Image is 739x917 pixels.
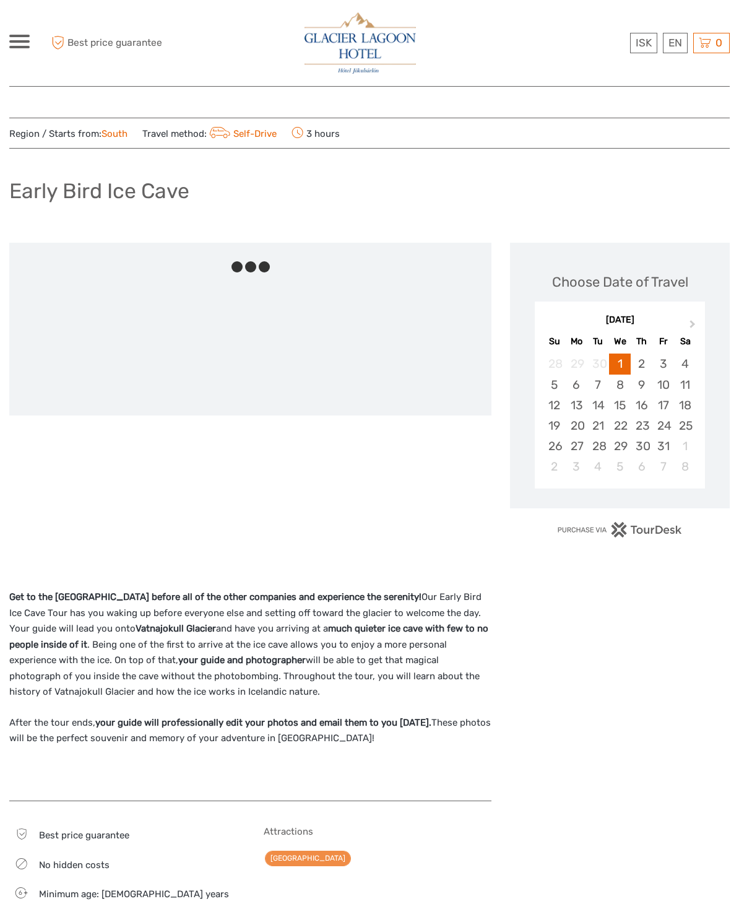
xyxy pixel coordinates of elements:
[631,395,652,415] div: Choose Thursday, October 16th, 2025
[566,456,587,477] div: Choose Monday, November 3rd, 2025
[684,317,704,337] button: Next Month
[652,415,674,436] div: Choose Friday, October 24th, 2025
[631,415,652,436] div: Choose Thursday, October 23rd, 2025
[543,333,565,350] div: Su
[587,436,609,456] div: Choose Tuesday, October 28th, 2025
[265,851,351,866] a: [GEOGRAPHIC_DATA]
[663,33,688,53] div: EN
[609,456,631,477] div: Choose Wednesday, November 5th, 2025
[587,395,609,415] div: Choose Tuesday, October 14th, 2025
[305,12,416,74] img: 2790-86ba44ba-e5e5-4a53-8ab7-28051417b7bc_logo_big.jpg
[48,33,189,53] span: Best price guarantee
[535,314,705,327] div: [DATE]
[557,522,683,537] img: PurchaseViaTourDesk.png
[566,333,587,350] div: Mo
[587,375,609,395] div: Choose Tuesday, October 7th, 2025
[9,623,488,650] strong: much quieter ice cave with few to no people inside of it
[9,715,491,747] p: After the tour ends, These photos will be the perfect souvenir and memory of your adventure in [G...
[142,124,277,142] span: Travel method:
[587,333,609,350] div: Tu
[543,436,565,456] div: Choose Sunday, October 26th, 2025
[39,859,110,871] span: No hidden costs
[674,436,696,456] div: Choose Saturday, November 1st, 2025
[543,456,565,477] div: Choose Sunday, November 2nd, 2025
[652,456,674,477] div: Choose Friday, November 7th, 2025
[631,456,652,477] div: Choose Thursday, November 6th, 2025
[292,124,340,142] span: 3 hours
[631,354,652,374] div: Choose Thursday, October 2nd, 2025
[674,375,696,395] div: Choose Saturday, October 11th, 2025
[652,436,674,456] div: Choose Friday, October 31st, 2025
[136,623,216,634] strong: Vatnajokull Glacier
[652,354,674,374] div: Choose Friday, October 3rd, 2025
[609,333,631,350] div: We
[674,415,696,436] div: Choose Saturday, October 25th, 2025
[714,37,724,49] span: 0
[9,589,491,700] p: Our Early Bird Ice Cave Tour has you waking up before everyone else and setting off toward the gl...
[652,395,674,415] div: Choose Friday, October 17th, 2025
[652,375,674,395] div: Choose Friday, October 10th, 2025
[674,333,696,350] div: Sa
[631,436,652,456] div: Choose Thursday, October 30th, 2025
[95,717,431,728] strong: your guide will professionally edit your photos and email them to you [DATE].
[9,591,421,602] strong: Get to the [GEOGRAPHIC_DATA] before all of the other companies and experience the serenity!
[674,354,696,374] div: Choose Saturday, October 4th, 2025
[207,128,277,139] a: Self-Drive
[631,333,652,350] div: Th
[566,395,587,415] div: Choose Monday, October 13th, 2025
[11,889,29,897] span: 6
[9,128,127,141] span: Region / Starts from:
[39,889,229,900] span: Minimum age: [DEMOGRAPHIC_DATA] years
[587,456,609,477] div: Choose Tuesday, November 4th, 2025
[566,375,587,395] div: Choose Monday, October 6th, 2025
[674,395,696,415] div: Choose Saturday, October 18th, 2025
[9,178,189,204] h1: Early Bird Ice Cave
[609,354,631,374] div: Choose Wednesday, October 1st, 2025
[543,395,565,415] div: Choose Sunday, October 12th, 2025
[543,415,565,436] div: Choose Sunday, October 19th, 2025
[636,37,652,49] span: ISK
[674,456,696,477] div: Choose Saturday, November 8th, 2025
[178,654,306,666] strong: your guide and photographer
[609,415,631,436] div: Choose Wednesday, October 22nd, 2025
[39,830,129,841] span: Best price guarantee
[609,395,631,415] div: Choose Wednesday, October 15th, 2025
[587,415,609,436] div: Choose Tuesday, October 21st, 2025
[609,375,631,395] div: Choose Wednesday, October 8th, 2025
[543,375,565,395] div: Choose Sunday, October 5th, 2025
[538,354,701,477] div: month 2025-10
[102,128,127,139] a: South
[566,415,587,436] div: Choose Monday, October 20th, 2025
[587,354,609,374] div: Not available Tuesday, September 30th, 2025
[609,436,631,456] div: Choose Wednesday, October 29th, 2025
[552,272,688,292] div: Choose Date of Travel
[566,354,587,374] div: Not available Monday, September 29th, 2025
[631,375,652,395] div: Choose Thursday, October 9th, 2025
[652,333,674,350] div: Fr
[543,354,565,374] div: Not available Sunday, September 28th, 2025
[264,826,492,837] h5: Attractions
[566,436,587,456] div: Choose Monday, October 27th, 2025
